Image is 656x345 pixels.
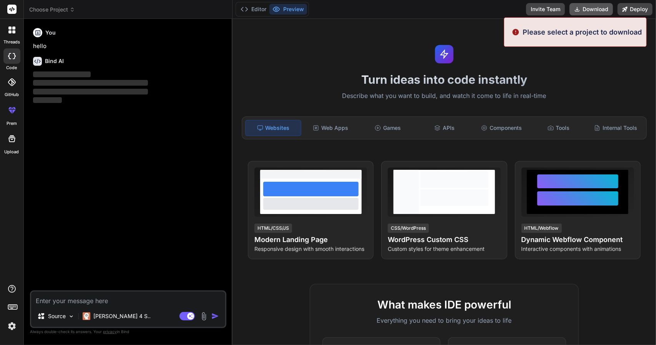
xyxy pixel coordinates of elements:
[5,91,19,98] label: GitHub
[33,80,148,86] span: ‌
[33,42,225,51] p: hello
[7,65,17,71] label: code
[45,29,56,36] h6: You
[103,329,117,334] span: privacy
[570,3,613,15] button: Download
[526,3,565,15] button: Invite Team
[245,120,301,136] div: Websites
[474,120,529,136] div: Components
[199,312,208,321] img: attachment
[254,245,367,253] p: Responsive design with smooth interactions
[269,4,307,15] button: Preview
[93,312,151,320] p: [PERSON_NAME] 4 S..
[83,312,90,320] img: Claude 4 Sonnet
[48,312,66,320] p: Source
[237,73,651,86] h1: Turn ideas into code instantly
[237,91,651,101] p: Describe what you want to build, and watch it come to life in real-time
[322,297,566,313] h2: What makes IDE powerful
[237,4,269,15] button: Editor
[303,120,358,136] div: Web Apps
[523,27,642,37] p: Please select a project to download
[531,120,586,136] div: Tools
[512,27,520,37] img: alert
[388,245,500,253] p: Custom styles for theme enhancement
[5,149,19,155] label: Upload
[68,313,75,320] img: Pick Models
[33,97,62,103] span: ‌
[254,224,292,233] div: HTML/CSS/JS
[417,120,472,136] div: APIs
[5,320,18,333] img: settings
[521,224,562,233] div: HTML/Webflow
[521,245,634,253] p: Interactive components with animations
[388,234,500,245] h4: WordPress Custom CSS
[360,120,415,136] div: Games
[588,120,643,136] div: Internal Tools
[322,316,566,325] p: Everything you need to bring your ideas to life
[33,89,148,95] span: ‌
[45,57,64,65] h6: Bind AI
[29,6,75,13] span: Choose Project
[7,120,17,127] label: prem
[521,234,634,245] h4: Dynamic Webflow Component
[30,328,226,335] p: Always double-check its answers. Your in Bind
[33,71,91,77] span: ‌
[3,39,20,45] label: threads
[254,234,367,245] h4: Modern Landing Page
[388,224,429,233] div: CSS/WordPress
[211,312,219,320] img: icon
[618,3,653,15] button: Deploy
